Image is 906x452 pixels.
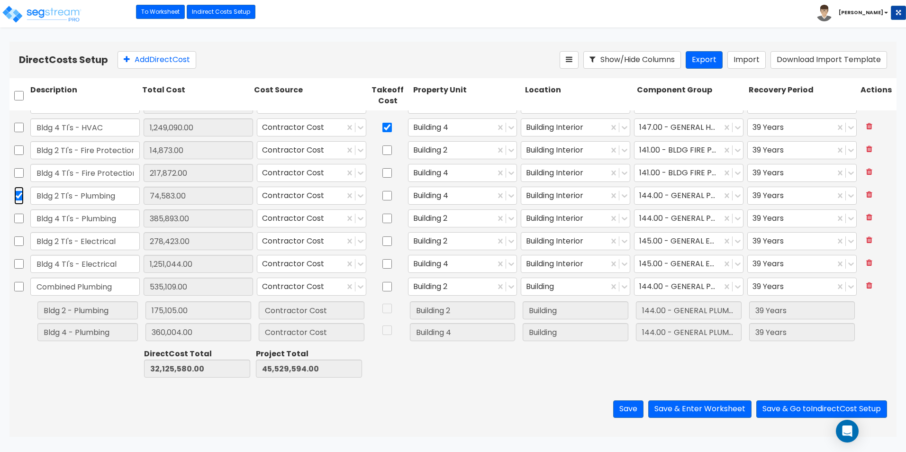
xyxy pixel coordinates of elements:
[521,187,630,205] div: Building Interior
[37,323,138,341] input: Bldg 4 - Plumbing
[636,323,742,341] input: 144.00 - GENERAL PLUMBING
[1,5,82,24] img: logo_pro_r.png
[747,232,857,250] div: 39 Years
[861,187,878,203] button: Delete Row
[583,51,681,69] button: Show/Hide Columns
[727,51,766,69] button: Import
[37,301,138,319] input: Bldg 2 - Plumbing
[408,255,517,273] div: Building 4
[523,323,628,341] input: Building
[839,9,883,16] b: [PERSON_NAME]
[747,83,859,108] div: Recovery Period
[749,301,855,319] input: 39 Years
[747,209,857,227] div: 39 Years
[28,83,140,108] div: Description
[861,232,878,249] button: Delete Row
[747,164,857,182] div: 39 Years
[521,278,630,296] div: Building
[634,209,743,227] div: 144.00 - GENERAL PLUMBING
[861,164,878,181] button: Delete Row
[836,420,859,443] div: Open Intercom Messenger
[861,209,878,226] button: Delete Row
[145,301,251,319] input: 175,105.00
[257,278,366,296] div: Contractor Cost
[747,187,857,205] div: 39 Years
[259,323,364,341] input: Contractor Cost
[521,164,630,182] div: Building Interior
[634,118,743,136] div: 147.00 - GENERAL HVAC EQUIPMENT/DUCTWORK
[859,83,897,108] div: Actions
[523,301,628,319] input: Building
[648,400,752,418] button: Save & Enter Worksheet
[634,187,743,205] div: 144.00 - GENERAL PLUMBING
[560,51,579,69] button: Reorder Items
[861,141,878,158] button: Delete Row
[634,278,743,296] div: 144.00 - GENERAL PLUMBING
[257,255,366,273] div: Contractor Cost
[410,301,516,319] input: Building 2
[257,187,366,205] div: Contractor Cost
[613,400,643,418] button: Save
[635,83,747,108] div: Component Group
[136,5,185,19] a: To Worksheet
[408,209,517,227] div: Building 2
[140,83,252,108] div: Total Cost
[521,255,630,273] div: Building Interior
[521,232,630,250] div: Building Interior
[634,164,743,182] div: 141.00 - BLDG FIRE PROTECTION
[252,83,364,108] div: Cost Source
[257,232,366,250] div: Contractor Cost
[634,232,743,250] div: 145.00 - GENERAL ELECTRICAL
[257,209,366,227] div: Contractor Cost
[861,255,878,271] button: Delete Row
[257,164,366,182] div: Contractor Cost
[634,141,743,159] div: 141.00 - BLDG FIRE PROTECTION
[364,83,411,108] div: Takeoff Cost
[259,301,364,319] input: Contractor Cost
[257,118,366,136] div: Contractor Cost
[408,141,517,159] div: Building 2
[747,118,857,136] div: 39 Years
[523,83,635,108] div: Location
[408,278,517,296] div: Building 2
[187,5,255,19] a: Indirect Costs Setup
[756,400,887,418] button: Save & Go toIndirectCost Setup
[410,323,516,341] input: Building 4
[145,323,251,341] input: 360,004.00
[257,141,366,159] div: Contractor Cost
[144,349,250,360] div: Direct Cost Total
[521,209,630,227] div: Building Interior
[749,323,855,341] input: 39 Years
[861,278,878,294] button: Delete Row
[861,118,878,135] button: Delete Row
[408,232,517,250] div: Building 2
[747,278,857,296] div: 39 Years
[19,53,108,66] b: Direct Costs Setup
[408,118,517,136] div: Building 4
[521,141,630,159] div: Building Interior
[408,187,517,205] div: Building 4
[686,51,723,69] button: Export
[747,141,857,159] div: 39 Years
[256,349,362,360] div: Project Total
[636,301,742,319] input: 144.00 - GENERAL PLUMBING
[747,255,857,273] div: 39 Years
[411,83,523,108] div: Property Unit
[634,255,743,273] div: 145.00 - GENERAL ELECTRICAL
[770,51,887,69] button: Download Import Template
[408,164,517,182] div: Building 4
[816,5,833,21] img: avatar.png
[118,51,196,69] button: AddDirectCost
[521,118,630,136] div: Building Interior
